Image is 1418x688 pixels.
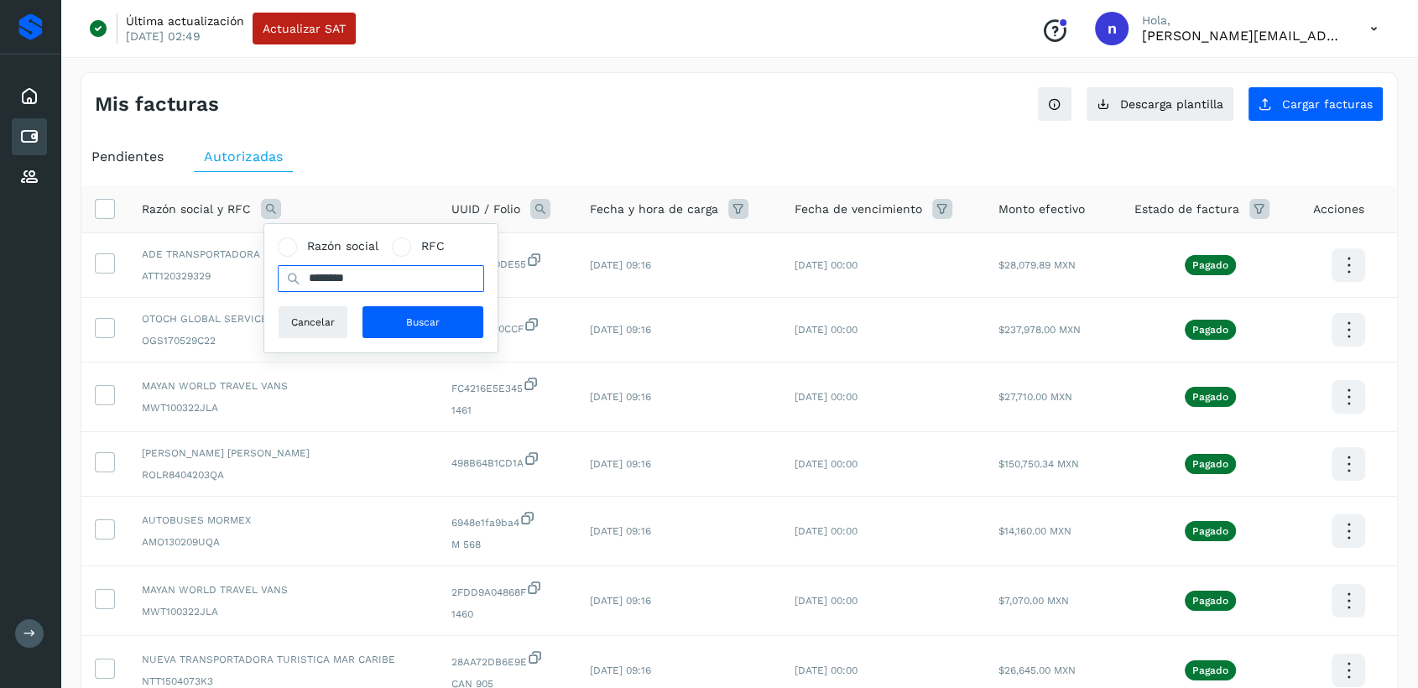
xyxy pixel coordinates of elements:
span: MWT100322JLA [142,604,425,619]
span: $14,160.00 MXN [998,525,1071,537]
span: [PERSON_NAME] [PERSON_NAME] [142,446,425,461]
span: Fecha de vencimiento [795,201,922,218]
span: $28,079.89 MXN [998,259,1076,271]
span: NUEVA TRANSPORTADORA TURISTICA MAR CARIBE [142,652,425,667]
p: Pagado [1192,458,1228,470]
span: [DATE] 09:16 [590,525,651,537]
span: F57B7E00DE55 [451,252,564,272]
span: [DATE] 00:00 [795,525,858,537]
span: Autorizadas [204,149,283,164]
span: $237,978.00 MXN [998,324,1081,336]
span: $27,710.00 MXN [998,391,1072,403]
span: [DATE] 09:16 [590,665,651,676]
span: $7,070.00 MXN [998,595,1069,607]
span: Actualizar SAT [263,23,346,34]
p: [DATE] 02:49 [126,29,201,44]
button: Cargar facturas [1248,86,1384,122]
p: Hola, [1142,13,1343,28]
span: 28AA72DB6E9E [451,649,564,670]
span: Fecha y hora de carga [590,201,718,218]
span: $26,645.00 MXN [998,665,1076,676]
span: Acciones [1313,201,1364,218]
span: OGS170529C22 [142,333,425,348]
button: Descarga plantilla [1086,86,1234,122]
span: 498B64B1CD1A [451,451,564,471]
p: Última actualización [126,13,244,29]
span: Monto efectivo [998,201,1085,218]
span: [DATE] 09:16 [590,391,651,403]
span: AUTOBUSES MORMEX [142,513,425,528]
span: [DATE] 09:16 [590,324,651,336]
p: Pagado [1192,595,1228,607]
span: UUID / Folio [451,201,520,218]
span: [DATE] 00:00 [795,324,858,336]
span: Estado de factura [1134,201,1239,218]
p: Pagado [1192,259,1228,271]
span: [DATE] 00:00 [795,595,858,607]
span: [DATE] 00:00 [795,391,858,403]
span: [DATE] 09:16 [590,458,651,470]
span: ROLR8404203QA [142,467,425,482]
span: 2FDD9A04868F [451,580,564,600]
span: 1461 [451,403,564,418]
span: $150,750.34 MXN [998,458,1079,470]
p: Pagado [1192,391,1228,403]
p: Pagado [1192,525,1228,537]
span: [DATE] 00:00 [795,458,858,470]
div: Proveedores [12,159,47,195]
span: FC4216E5E345 [451,376,564,396]
span: Razón social y RFC [142,201,251,218]
span: MWT100322JLA [142,400,425,415]
span: [DATE] 00:00 [795,665,858,676]
span: AMO130209UQA [142,534,425,550]
span: MAYAN WORLD TRAVEL VANS [142,378,425,394]
span: Pendientes [91,149,164,164]
p: Pagado [1192,324,1228,336]
span: Cargar facturas [1282,98,1373,110]
span: M 568 [451,537,564,552]
div: Inicio [12,78,47,115]
p: nelly@shuttlecentral.com [1142,28,1343,44]
span: [DATE] 00:00 [795,259,858,271]
span: OTOCH GLOBAL SERVICES [142,311,425,326]
span: 1460 [451,607,564,622]
span: [DATE] 09:16 [590,595,651,607]
span: Descarga plantilla [1120,98,1223,110]
span: 6948e1fa9ba4 [451,510,564,530]
span: MAYAN WORLD TRAVEL VANS [142,582,425,597]
button: Actualizar SAT [253,13,356,44]
span: ADE TRANSPORTADORA TURISTICA [142,247,425,262]
div: Cuentas por pagar [12,118,47,155]
span: EE7261730CCF [451,316,564,336]
h4: Mis facturas [95,92,219,117]
span: ATT120329329 [142,268,425,284]
p: Pagado [1192,665,1228,676]
span: [DATE] 09:16 [590,259,651,271]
